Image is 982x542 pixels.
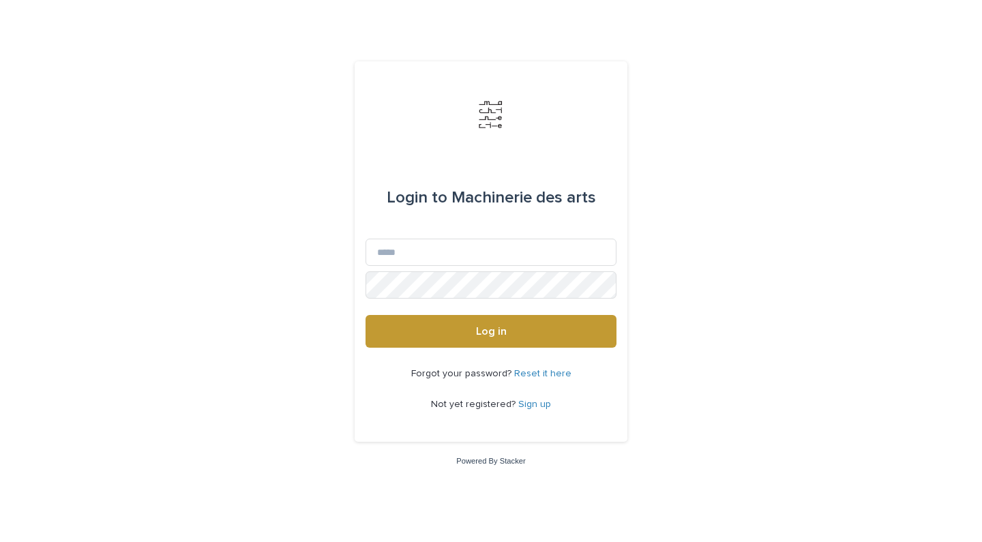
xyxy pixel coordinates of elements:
[387,190,447,206] span: Login to
[431,400,518,409] span: Not yet registered?
[476,326,507,337] span: Log in
[411,369,514,378] span: Forgot your password?
[514,369,571,378] a: Reset it here
[518,400,551,409] a: Sign up
[471,94,511,135] img: Jx8JiDZqSLW7pnA6nIo1
[456,457,525,465] a: Powered By Stacker
[387,179,596,217] div: Machinerie des arts
[366,315,616,348] button: Log in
